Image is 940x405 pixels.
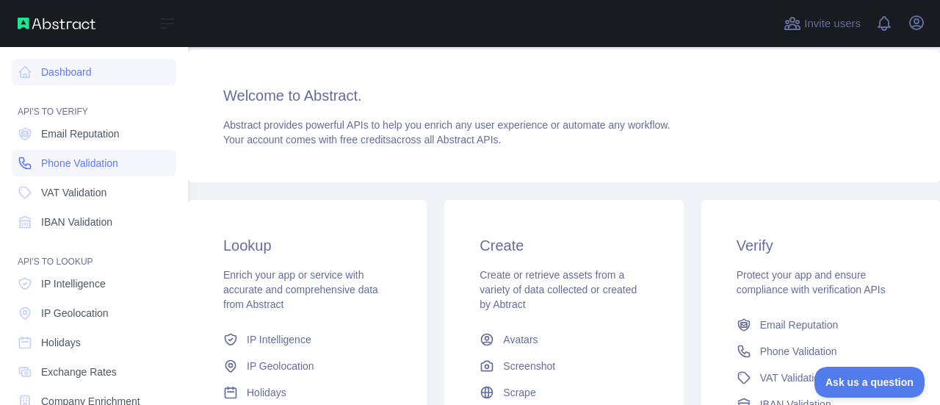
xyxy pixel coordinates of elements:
span: Email Reputation [41,126,120,141]
span: Avatars [503,332,538,347]
img: Abstract API [18,18,95,29]
span: Screenshot [503,359,555,373]
h3: Lookup [223,235,391,256]
span: Create or retrieve assets from a variety of data collected or created by Abtract [480,269,637,310]
a: IP Intelligence [12,270,176,297]
a: Screenshot [474,353,654,379]
span: Phone Validation [41,156,118,171]
a: Phone Validation [731,338,911,365]
a: VAT Validation [12,179,176,206]
a: VAT Validation [731,365,911,391]
span: VAT Validation [41,185,106,200]
a: Email Reputation [12,121,176,147]
span: free credits [340,134,391,146]
a: IBAN Validation [12,209,176,235]
span: Invite users [804,15,861,32]
a: Exchange Rates [12,359,176,385]
a: Phone Validation [12,150,176,176]
h3: Welcome to Abstract. [223,85,905,106]
a: IP Intelligence [217,326,397,353]
iframe: Toggle Customer Support [814,367,925,398]
h3: Create [480,235,648,256]
h3: Verify [737,235,905,256]
span: IP Intelligence [41,276,106,291]
a: Holidays [12,329,176,356]
span: Holidays [247,385,286,400]
span: Protect your app and ensure compliance with verification APIs [737,269,886,295]
span: IP Geolocation [247,359,314,373]
div: API'S TO VERIFY [12,88,176,118]
a: Email Reputation [731,312,911,338]
span: Abstract provides powerful APIs to help you enrich any user experience or automate any workflow. [223,119,670,131]
span: IP Geolocation [41,306,109,320]
div: API'S TO LOOKUP [12,238,176,268]
a: Dashboard [12,59,176,85]
span: Exchange Rates [41,365,117,379]
span: Your account comes with across all Abstract APIs. [223,134,501,146]
span: Scrape [503,385,535,400]
span: Email Reputation [760,318,839,332]
a: IP Geolocation [217,353,397,379]
button: Invite users [781,12,864,35]
span: Phone Validation [760,344,837,359]
span: Enrich your app or service with accurate and comprehensive data from Abstract [223,269,378,310]
a: Avatars [474,326,654,353]
span: Holidays [41,335,81,350]
span: IP Intelligence [247,332,311,347]
span: VAT Validation [760,370,825,385]
a: IP Geolocation [12,300,176,326]
span: IBAN Validation [41,215,112,229]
